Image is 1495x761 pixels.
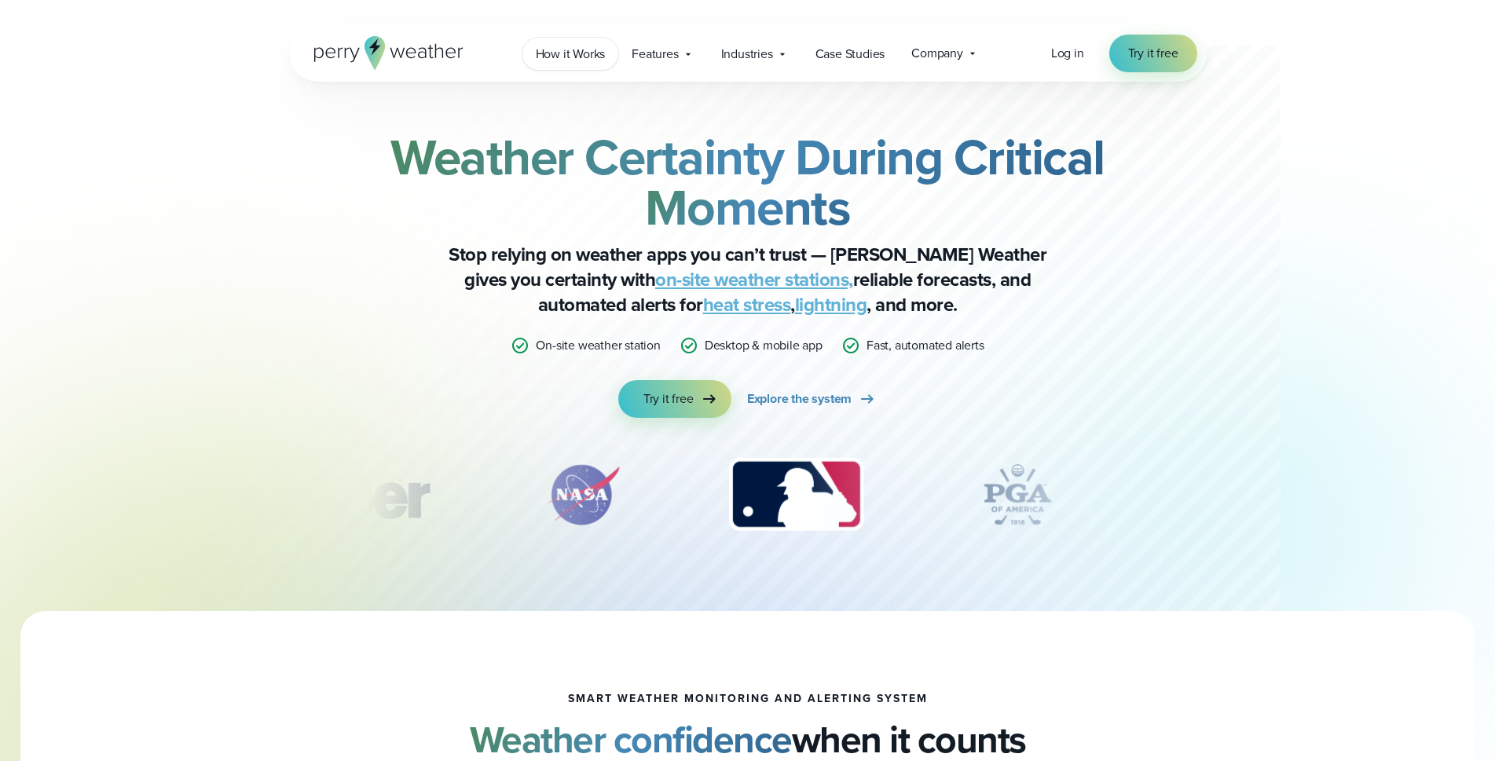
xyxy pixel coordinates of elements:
[747,390,852,408] span: Explore the system
[522,38,619,70] a: How it Works
[632,45,678,64] span: Features
[955,456,1080,534] div: 4 of 12
[618,380,731,418] a: Try it free
[815,45,885,64] span: Case Studies
[390,120,1105,244] strong: Weather Certainty During Critical Moments
[955,456,1080,534] img: PGA.svg
[434,242,1062,317] p: Stop relying on weather apps you can’t trust — [PERSON_NAME] Weather gives you certainty with rel...
[1051,44,1084,62] span: Log in
[643,390,694,408] span: Try it free
[802,38,899,70] a: Case Studies
[713,456,879,534] div: 3 of 12
[1051,44,1084,63] a: Log in
[568,693,928,705] h1: smart weather monitoring and alerting system
[528,456,638,534] img: NASA.svg
[721,45,773,64] span: Industries
[705,336,823,355] p: Desktop & mobile app
[536,45,606,64] span: How it Works
[655,265,853,294] a: on-site weather stations,
[229,456,452,534] div: 1 of 12
[368,456,1128,542] div: slideshow
[911,44,963,63] span: Company
[713,456,879,534] img: MLB.svg
[528,456,638,534] div: 2 of 12
[1109,35,1197,72] a: Try it free
[229,456,452,534] img: Turner-Construction_1.svg
[536,336,660,355] p: On-site weather station
[747,380,877,418] a: Explore the system
[867,336,984,355] p: Fast, automated alerts
[1128,44,1178,63] span: Try it free
[703,291,791,319] a: heat stress
[795,291,867,319] a: lightning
